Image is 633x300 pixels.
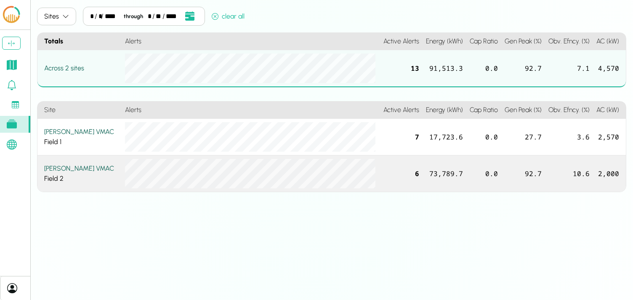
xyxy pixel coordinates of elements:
[166,11,181,21] div: year,
[44,163,118,184] div: Field 2
[148,11,152,21] div: month,
[208,10,248,26] button: clear all
[1,5,21,24] img: LCOE.ai
[44,127,118,137] div: [PERSON_NAME] VMAC
[380,33,423,50] h4: Active Alerts
[466,119,501,155] div: 0.0
[380,119,423,155] div: 7
[90,11,94,21] div: month,
[120,12,146,20] div: through
[162,11,165,21] div: /
[423,102,466,119] h4: Energy (kWh)
[105,11,120,21] div: year,
[44,11,59,21] div: Sites
[122,102,380,119] h4: Alerts
[466,50,501,87] div: 0.0
[95,11,97,21] div: /
[37,102,122,119] h4: Site
[593,50,626,87] div: 4,570
[423,155,466,192] div: 73,789.7
[212,11,245,21] div: clear all
[545,119,593,155] div: 3.6
[593,119,626,155] div: 2,570
[156,11,161,21] div: day,
[380,155,423,192] div: 6
[501,102,545,119] h4: Gen Peak (%)
[44,63,118,73] div: Across 2 sites
[466,102,501,119] h4: Cap Ratio
[545,50,593,87] div: 7.1
[545,155,593,192] div: 10.6
[545,33,593,50] h4: Obv. Efncy. (%)
[101,11,104,21] div: /
[380,50,423,87] div: 13
[501,119,545,155] div: 27.7
[466,155,501,192] div: 0.0
[182,11,198,22] button: Open date picker
[501,155,545,192] div: 92.7
[545,102,593,119] h4: Obv. Efncy. (%)
[501,50,545,87] div: 92.7
[423,33,466,50] h4: Energy (kWh)
[37,33,122,50] h4: Totals
[593,33,626,50] h4: AC (kW)
[593,102,626,119] h4: AC (kW)
[466,33,501,50] h4: Cap Ratio
[423,119,466,155] div: 17,723.6
[423,50,466,87] div: 91,513.3
[501,33,545,50] h4: Gen Peak (%)
[98,11,100,21] div: day,
[380,102,423,119] h4: Active Alerts
[152,11,155,21] div: /
[44,127,118,147] div: Field 1
[122,33,380,50] h4: Alerts
[593,155,626,192] div: 2,000
[44,163,118,174] div: [PERSON_NAME] VMAC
